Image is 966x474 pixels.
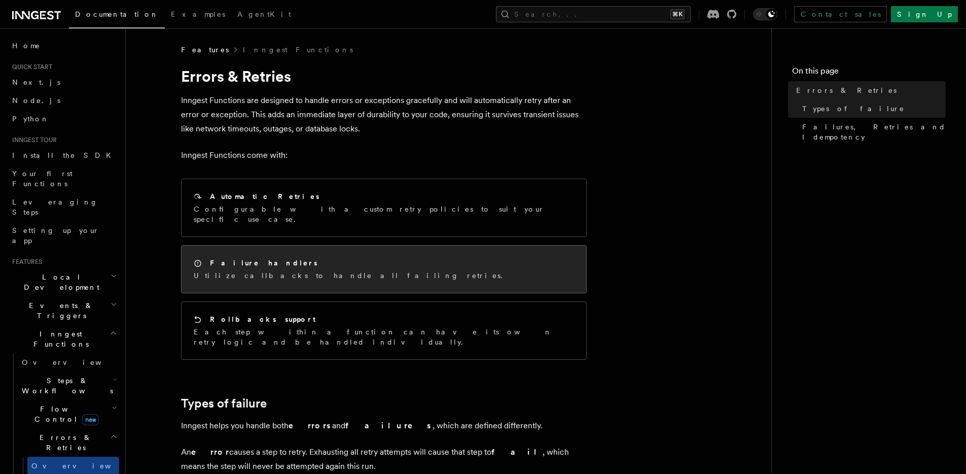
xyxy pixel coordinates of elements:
button: Local Development [8,268,119,296]
button: Toggle dark mode [753,8,777,20]
button: Steps & Workflows [18,371,119,400]
a: Install the SDK [8,146,119,164]
span: Documentation [75,10,159,18]
button: Search...⌘K [496,6,691,22]
span: Your first Functions [12,170,73,188]
a: Errors & Retries [792,81,946,99]
a: Types of failure [798,99,946,118]
strong: error [191,447,229,457]
span: Node.js [12,96,60,105]
span: Quick start [8,63,52,71]
h2: Automatic Retries [210,191,319,201]
button: Inngest Functions [8,325,119,353]
span: Examples [171,10,225,18]
p: Inngest helps you handle both and , which are defined differently. [181,419,587,433]
span: Failures, Retries and Idempotency [802,122,946,142]
a: Home [8,37,119,55]
h2: Failure handlers [210,258,317,268]
button: Errors & Retries [18,428,119,457]
span: new [82,414,99,425]
strong: failures [345,421,433,430]
p: Each step within a function can have its own retry logic and be handled individually. [194,327,574,347]
span: Setting up your app [12,226,99,245]
strong: errors [289,421,332,430]
a: Sign Up [891,6,958,22]
span: Features [8,258,42,266]
p: Inngest Functions come with: [181,148,587,162]
span: Inngest tour [8,136,57,144]
span: Flow Control [18,404,112,424]
strong: fail [491,447,543,457]
a: Contact sales [794,6,887,22]
a: Inngest Functions [243,45,353,55]
span: Python [12,115,49,123]
a: Rollbacks supportEach step within a function can have its own retry logic and be handled individu... [181,301,587,360]
p: Inngest Functions are designed to handle errors or exceptions gracefully and will automatically r... [181,93,587,136]
a: Node.js [8,91,119,110]
h4: On this page [792,65,946,81]
span: Home [12,41,41,51]
a: Examples [165,3,231,27]
button: Events & Triggers [8,296,119,325]
span: Next.js [12,78,60,86]
a: Setting up your app [8,221,119,250]
span: Inngest Functions [8,329,110,349]
kbd: ⌘K [670,9,685,19]
p: Utilize callbacks to handle all failing retries. [194,270,509,281]
span: Steps & Workflows [18,376,113,396]
p: An causes a step to retry. Exhausting all retry attempts will cause that step to , which means th... [181,445,587,473]
button: Flow Controlnew [18,400,119,428]
span: Local Development [8,272,111,292]
a: Leveraging Steps [8,193,119,221]
span: Events & Triggers [8,300,111,321]
a: Next.js [8,73,119,91]
a: Your first Functions [8,164,119,193]
a: Failure handlersUtilize callbacks to handle all failing retries. [181,245,587,293]
a: Documentation [69,3,165,28]
a: AgentKit [231,3,297,27]
span: Overview [31,462,136,470]
h1: Errors & Retries [181,67,587,85]
p: Configurable with a custom retry policies to suit your specific use case. [194,204,574,224]
a: Automatic RetriesConfigurable with a custom retry policies to suit your specific use case. [181,179,587,237]
span: Errors & Retries [796,85,897,95]
span: Overview [22,358,126,366]
span: Errors & Retries [18,432,110,453]
span: Leveraging Steps [12,198,98,216]
span: AgentKit [237,10,291,18]
h2: Rollbacks support [210,314,315,324]
span: Install the SDK [12,151,117,159]
a: Python [8,110,119,128]
span: Types of failure [802,104,905,114]
span: Features [181,45,229,55]
a: Failures, Retries and Idempotency [798,118,946,146]
a: Overview [18,353,119,371]
a: Types of failure [181,396,267,411]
